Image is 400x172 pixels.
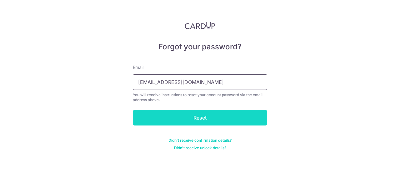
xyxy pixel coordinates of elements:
[185,22,215,29] img: CardUp Logo
[133,92,267,102] div: You will receive instructions to reset your account password via the email address above.
[174,145,226,150] a: Didn't receive unlock details?
[168,138,232,143] a: Didn't receive confirmation details?
[133,42,267,52] h5: Forgot your password?
[133,64,143,71] label: Email
[133,74,267,90] input: Enter your Email
[133,110,267,125] input: Reset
